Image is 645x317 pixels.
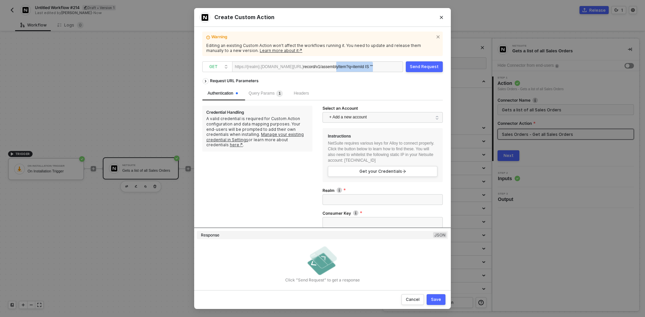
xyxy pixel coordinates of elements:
[328,141,437,163] p: NetSuite requires various keys for Alloy to connect properly. Click the button below to learn how...
[359,169,406,174] span: Get your Credentials
[260,48,302,53] a: Learn more about it↗
[406,61,443,72] button: Send Request
[211,34,433,42] span: Warning
[207,75,262,87] div: Request URL Parameters
[431,297,441,302] div: Save
[202,14,208,21] img: integration-icon
[427,294,445,305] button: Save
[329,112,439,123] span: + Add a new account
[322,217,443,228] input: Consumer Key
[410,64,439,69] div: Send Request
[303,62,373,72] div: record/v1/assemblyItem
[203,80,208,83] span: icon-arrow-right
[322,106,362,111] label: Select an Account
[200,12,445,23] div: Create Custom Action
[279,92,281,95] span: 1
[306,244,339,277] img: empty-state-send-request
[294,91,309,96] span: Headers
[322,194,443,205] input: Realm
[328,134,351,139] span: Instructions
[322,210,362,216] label: Consumer Key
[201,232,219,238] div: Response
[249,91,283,96] span: Query Params
[328,166,437,177] a: Get your Credentialsarrow-right
[337,188,342,193] img: icon-info
[406,297,420,302] div: Cancel
[436,34,441,39] span: icon-close
[353,210,358,216] img: icon-info
[209,62,228,72] span: GET
[322,188,346,193] label: Realm
[433,232,447,238] span: JSON
[206,116,308,148] div: A valid credential is required for Custom Action configuration and data mapping purposes. Your en...
[206,132,304,142] a: Manage your existing credential in Settings
[401,294,424,305] button: Cancel
[230,142,243,147] a: here↗
[432,8,451,27] button: Close
[197,277,448,283] div: Click ”Send Request” to get a response
[402,169,406,173] span: arrow-right
[346,64,373,69] span: ?q=itemId IS ""
[276,90,283,97] sup: 1
[208,90,238,97] div: Authentication
[235,62,303,72] div: https://{realm}.[DOMAIN_NAME][URL]
[206,43,439,53] div: Editing an existing Custom Action won’t affect the workflows running it. You need to update and r...
[206,110,244,115] div: Credential Handling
